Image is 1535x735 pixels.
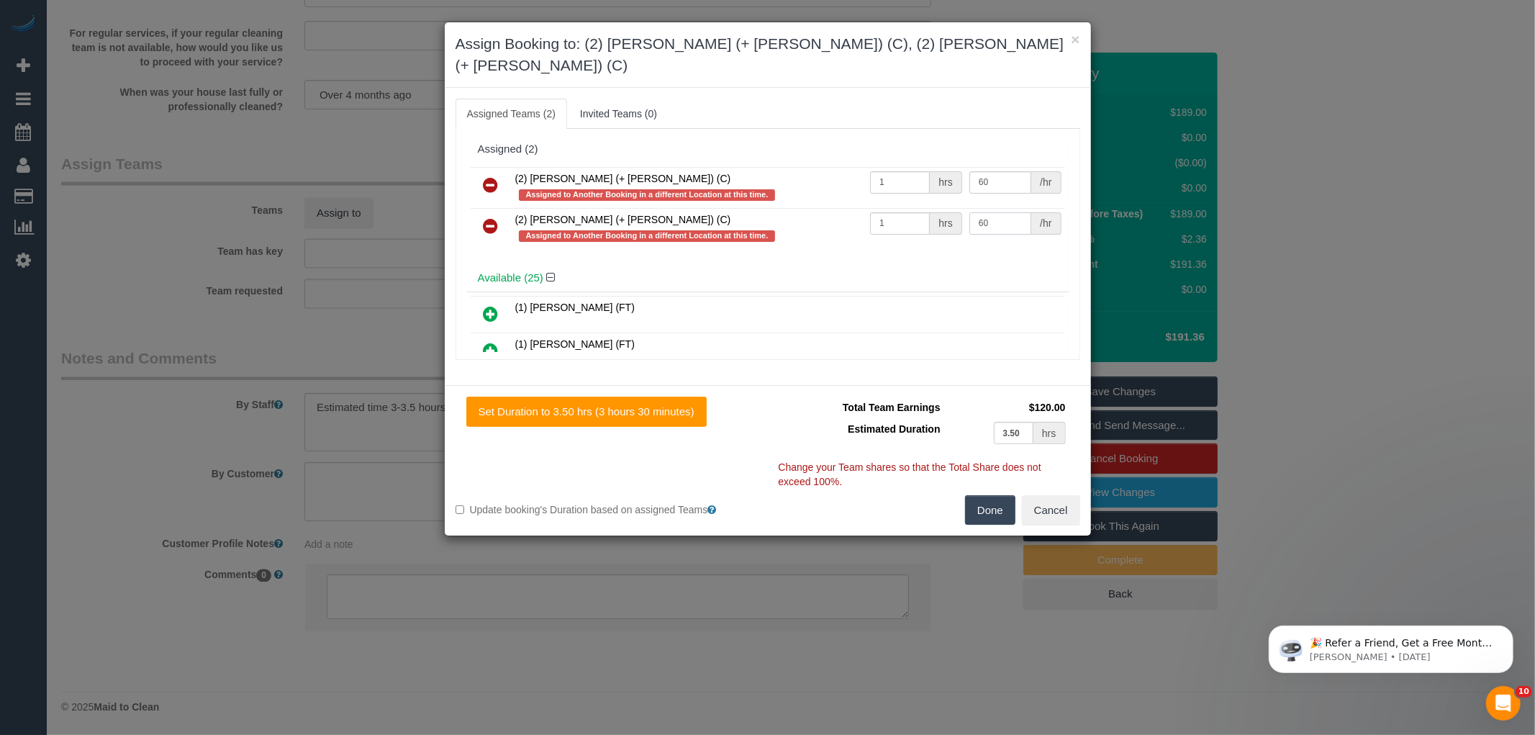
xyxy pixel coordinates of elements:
div: Assigned (2) [478,143,1058,155]
h4: Available (25) [478,272,1058,284]
span: (2) [PERSON_NAME] (+ [PERSON_NAME]) (C) [515,214,731,225]
h3: Assign Booking to: (2) [PERSON_NAME] (+ [PERSON_NAME]) (C), (2) [PERSON_NAME] (+ [PERSON_NAME]) (C) [456,33,1080,76]
div: /hr [1031,171,1061,194]
label: Update booking's Duration based on assigned Teams [456,502,757,517]
span: Estimated Duration [848,423,940,435]
iframe: Intercom notifications message [1247,595,1535,696]
button: Set Duration to 3.50 hrs (3 hours 30 minutes) [466,397,707,427]
a: Invited Teams (0) [569,99,669,129]
div: hrs [1033,422,1065,444]
a: Assigned Teams (2) [456,99,567,129]
span: Assigned to Another Booking in a different Location at this time. [519,189,776,201]
td: Total Team Earnings [779,397,944,418]
div: hrs [930,171,961,194]
span: 10 [1516,686,1532,698]
span: (1) [PERSON_NAME] (FT) [515,338,635,350]
iframe: Intercom live chat [1486,686,1521,721]
td: $120.00 [944,397,1069,418]
div: /hr [1031,212,1061,235]
div: hrs [930,212,961,235]
span: Assigned to Another Booking in a different Location at this time. [519,230,776,242]
span: (2) [PERSON_NAME] (+ [PERSON_NAME]) (C) [515,173,731,184]
button: Cancel [1022,495,1080,526]
input: Update booking's Duration based on assigned Teams [456,505,465,515]
span: (1) [PERSON_NAME] (FT) [515,302,635,313]
button: × [1071,32,1079,47]
button: Done [965,495,1015,526]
